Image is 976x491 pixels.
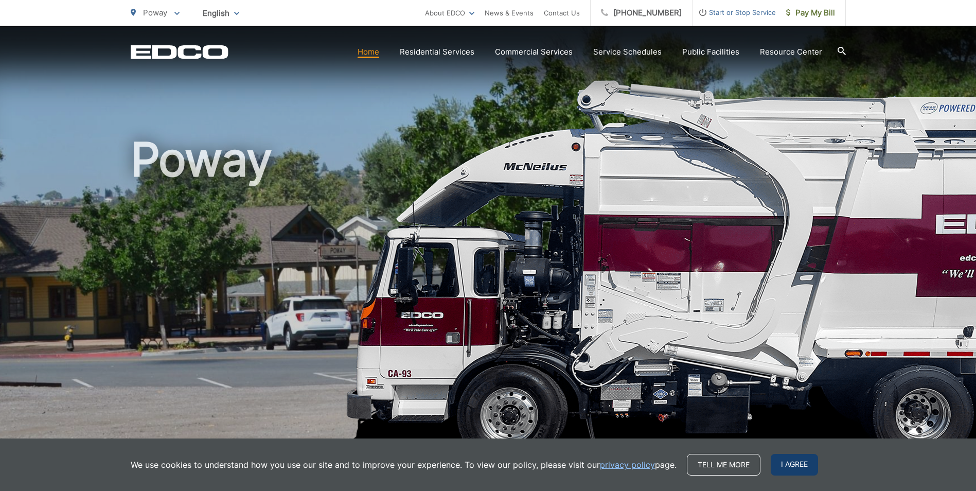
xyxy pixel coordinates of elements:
a: privacy policy [600,459,655,471]
p: We use cookies to understand how you use our site and to improve your experience. To view our pol... [131,459,677,471]
a: News & Events [485,7,534,19]
a: Residential Services [400,46,474,58]
span: Pay My Bill [786,7,835,19]
span: English [195,4,247,22]
a: EDCD logo. Return to the homepage. [131,45,228,59]
a: Commercial Services [495,46,573,58]
a: Tell me more [687,454,760,476]
a: Contact Us [544,7,580,19]
span: I agree [771,454,818,476]
span: Poway [143,8,167,17]
a: Home [358,46,379,58]
a: Service Schedules [593,46,662,58]
h1: Poway [131,134,846,460]
a: Public Facilities [682,46,739,58]
a: About EDCO [425,7,474,19]
a: Resource Center [760,46,822,58]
